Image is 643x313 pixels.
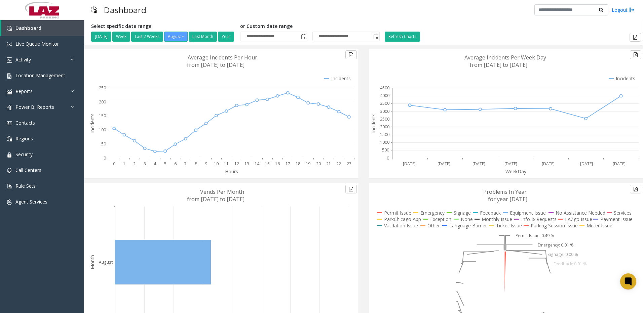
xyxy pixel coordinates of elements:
[187,195,244,203] text: from [DATE] to [DATE]
[15,25,41,31] span: Dashboard
[7,105,12,110] img: 'icon'
[214,161,219,167] text: 10
[345,50,357,59] button: Export to pdf
[99,259,113,265] text: August
[286,161,290,167] text: 17
[613,161,626,167] text: [DATE]
[15,120,35,126] span: Contacts
[7,89,12,94] img: 'icon'
[316,161,321,167] text: 20
[7,168,12,173] img: 'icon'
[336,161,341,167] text: 22
[174,161,177,167] text: 6
[7,136,12,142] img: 'icon'
[505,168,527,175] text: WeekDay
[380,132,389,137] text: 1500
[380,124,389,130] text: 2000
[164,32,188,42] button: August
[7,26,12,31] img: 'icon'
[15,167,41,173] span: Call Centers
[504,161,517,167] text: [DATE]
[380,108,389,114] text: 3000
[472,161,485,167] text: [DATE]
[133,161,136,167] text: 2
[188,54,257,61] text: Average Incidents Per Hour
[225,168,238,175] text: Hours
[164,161,166,167] text: 5
[296,161,300,167] text: 18
[347,161,351,167] text: 23
[15,151,33,158] span: Security
[101,141,106,147] text: 50
[438,161,450,167] text: [DATE]
[154,161,156,167] text: 4
[345,185,357,193] button: Export to pdf
[306,161,310,167] text: 19
[470,61,527,69] text: from [DATE] to [DATE]
[630,185,641,193] button: Export to pdf
[265,161,270,167] text: 15
[91,2,97,18] img: pageIcon
[224,161,229,167] text: 11
[547,252,578,257] text: Signage: 0.00 %
[483,188,527,195] text: Problems In Year
[15,41,59,47] span: Live Queue Monitor
[15,56,31,63] span: Activity
[15,88,33,94] span: Reports
[15,104,54,110] span: Power BI Reports
[380,100,389,106] text: 3500
[89,114,96,133] text: Incidents
[7,42,12,47] img: 'icon'
[218,32,234,42] button: Year
[104,155,106,161] text: 0
[101,2,150,18] h3: Dashboard
[542,161,555,167] text: [DATE]
[385,32,420,42] button: Refresh Charts
[403,161,416,167] text: [DATE]
[300,32,307,41] span: Toggle popup
[240,24,380,29] h5: or Custom date range
[1,20,84,36] a: Dashboard
[131,32,163,42] button: Last 2 Weeks
[195,161,197,167] text: 8
[112,32,130,42] button: Week
[89,255,96,269] text: Month
[275,161,280,167] text: 16
[612,6,635,13] a: Logout
[538,242,574,248] text: Emergency: 0.01 %
[123,161,125,167] text: 1
[630,33,641,42] button: Export to pdf
[380,93,389,98] text: 4000
[91,32,111,42] button: [DATE]
[99,99,106,105] text: 200
[7,57,12,63] img: 'icon'
[99,113,106,119] text: 150
[326,161,331,167] text: 21
[380,139,389,145] text: 1000
[382,147,389,153] text: 500
[113,161,115,167] text: 0
[580,161,593,167] text: [DATE]
[144,161,146,167] text: 3
[464,54,546,61] text: Average Incidents Per Week Day
[99,85,106,91] text: 250
[184,161,187,167] text: 7
[234,161,239,167] text: 12
[189,32,217,42] button: Last Month
[630,50,641,59] button: Export to pdf
[7,73,12,79] img: 'icon'
[387,155,389,161] text: 0
[380,85,389,91] text: 4500
[187,61,244,69] text: from [DATE] to [DATE]
[7,121,12,126] img: 'icon'
[205,161,207,167] text: 9
[370,114,377,133] text: Incidents
[99,127,106,133] text: 100
[372,32,379,41] span: Toggle popup
[91,24,235,29] h5: Select specific date range
[15,135,33,142] span: Regions
[488,195,527,203] text: for year [DATE]
[15,72,65,79] span: Location Management
[380,116,389,122] text: 2500
[7,152,12,158] img: 'icon'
